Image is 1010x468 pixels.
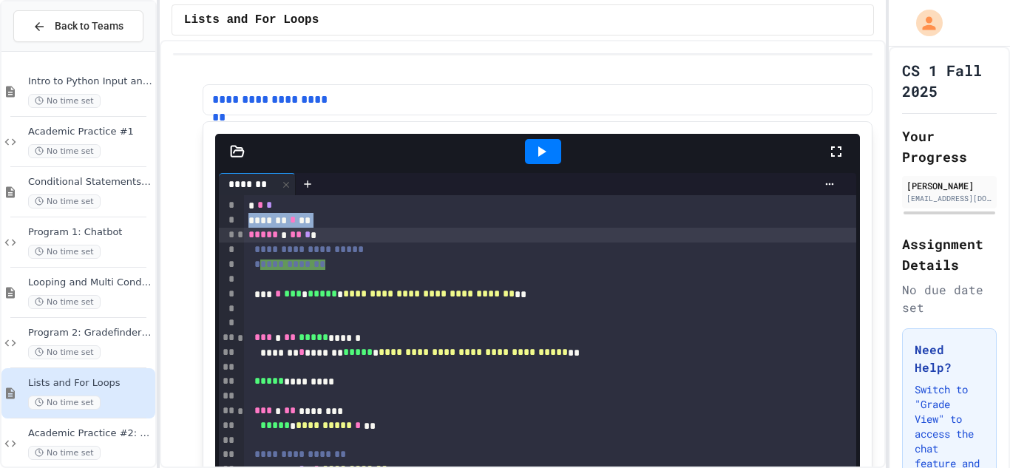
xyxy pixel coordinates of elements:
span: No time set [28,194,101,208]
span: No time set [28,144,101,158]
span: Back to Teams [55,18,123,34]
div: [PERSON_NAME] [906,179,992,192]
div: My Account [901,6,946,40]
span: Looping and Multi Conditions [28,277,152,289]
span: Academic Practice #2: Lists [28,427,152,440]
span: No time set [28,446,101,460]
span: Lists and For Loops [184,11,319,29]
h3: Need Help? [915,341,984,376]
span: Program 1: Chatbot [28,226,152,239]
h1: CS 1 Fall 2025 [902,60,997,101]
span: Intro to Python Input and output [28,75,152,88]
span: Program 2: Gradefinder 1.0 [28,327,152,339]
div: No due date set [902,281,997,316]
span: Academic Practice #1 [28,126,152,138]
span: No time set [28,245,101,259]
span: No time set [28,94,101,108]
span: Lists and For Loops [28,377,152,390]
span: No time set [28,396,101,410]
h2: Assignment Details [902,234,997,275]
div: [EMAIL_ADDRESS][DOMAIN_NAME] [906,193,992,204]
span: No time set [28,345,101,359]
button: Back to Teams [13,10,143,42]
span: Conditional Statements and Formatting Strings and Numbers [28,176,152,189]
span: No time set [28,295,101,309]
h2: Your Progress [902,126,997,167]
